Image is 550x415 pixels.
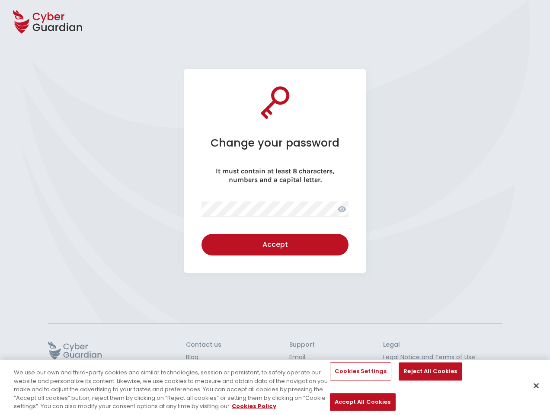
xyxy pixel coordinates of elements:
[201,136,349,150] h1: Change your password
[186,353,221,362] a: Blog
[186,341,221,349] h3: Contact us
[330,363,391,381] button: Cookies Settings, Opens the preference center dialog
[289,353,315,362] a: Email
[289,341,315,349] h3: Support
[330,393,395,411] button: Accept All Cookies
[201,167,349,184] p: It must contain at least 8 characters, numbers and a capital letter.
[399,363,462,381] button: Reject All Cookies
[383,341,502,349] h3: Legal
[14,368,330,411] div: We use our own and third-party cookies and similar technologies, session or persistent, to safely...
[201,234,349,255] button: Accept
[383,353,502,362] a: Legal Notice and Terms of Use
[232,402,276,410] a: More information about your privacy, opens in a new tab
[527,377,546,396] button: Close
[208,239,342,250] div: Accept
